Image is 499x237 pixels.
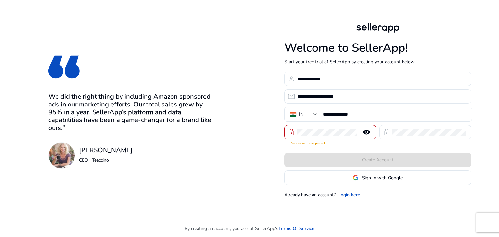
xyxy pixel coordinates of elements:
[284,192,336,198] p: Already have an account?
[79,146,133,154] h3: [PERSON_NAME]
[353,175,359,181] img: google-logo.svg
[338,192,360,198] a: Login here
[288,93,295,100] span: email
[288,75,295,83] span: person
[299,111,303,118] div: IN
[362,174,403,181] span: Sign In with Google
[359,128,374,136] mat-icon: remove_red_eye
[311,141,325,146] strong: required
[48,93,215,132] h3: We did the right thing by including Amazon sponsored ads in our marketing efforts. Our total sale...
[79,157,133,164] p: CEO | Teeccino
[383,128,390,136] span: lock
[284,41,471,55] h1: Welcome to SellerApp!
[288,128,295,136] span: lock
[289,139,371,146] mat-error: Password is
[284,170,471,185] button: Sign In with Google
[278,225,314,232] a: Terms Of Service
[284,58,471,65] p: Start your free trial of SellerApp by creating your account below.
